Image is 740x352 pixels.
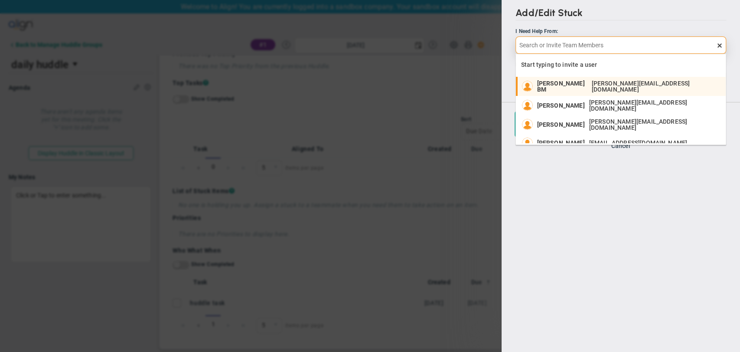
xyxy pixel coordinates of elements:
[537,140,585,146] span: [PERSON_NAME]
[515,36,726,54] input: Search or Invite Team Members
[522,100,533,111] img: James Miller
[515,111,616,137] button: Save
[537,122,585,128] span: [PERSON_NAME]
[522,81,533,92] img: Megha BM
[611,142,630,149] button: Cancel
[515,7,726,20] h2: Add/Edit Stuck
[592,80,717,92] span: [PERSON_NAME][EMAIL_ADDRESS][DOMAIN_NAME]
[726,42,733,49] span: clear
[589,118,717,131] span: [PERSON_NAME][EMAIL_ADDRESS][DOMAIN_NAME]
[522,119,533,130] img: Jane Wilson
[589,140,687,146] span: [EMAIL_ADDRESS][DOMAIN_NAME]
[522,138,533,148] img: Katie Williams
[521,61,597,68] span: Start typing to invite a user
[515,27,726,36] div: I Need Help From:
[537,80,587,92] span: [PERSON_NAME] BM
[589,99,717,112] span: [PERSON_NAME][EMAIL_ADDRESS][DOMAIN_NAME]
[537,102,585,109] span: [PERSON_NAME]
